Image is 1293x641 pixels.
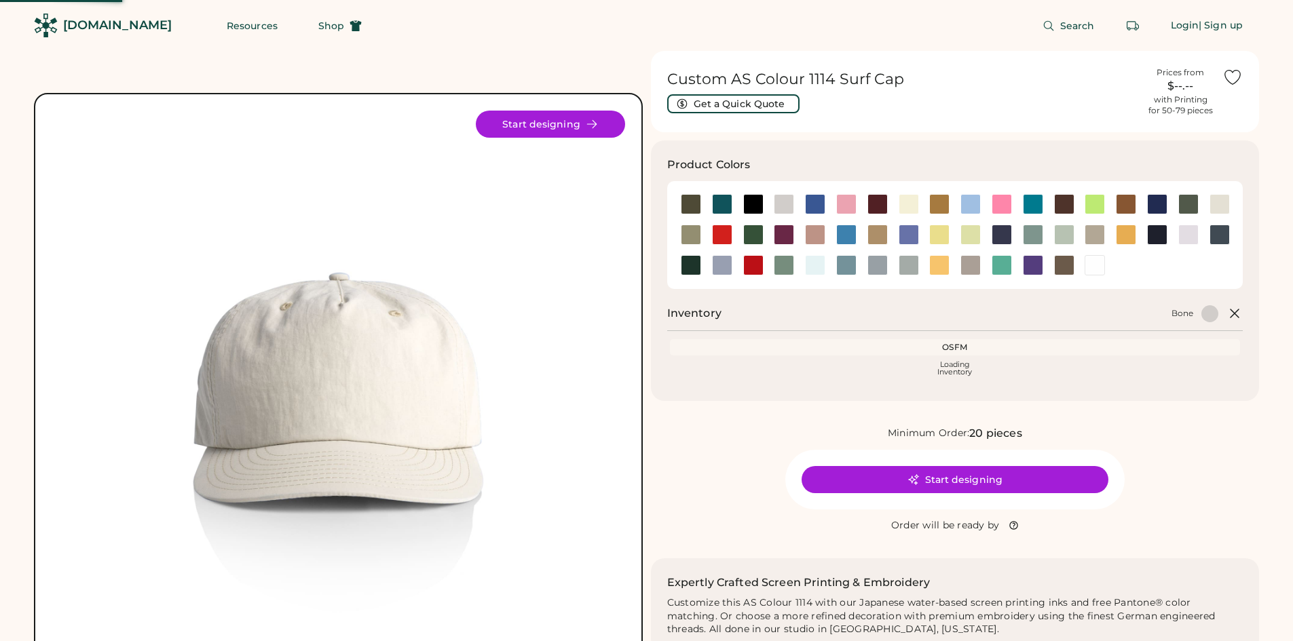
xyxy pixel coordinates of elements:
div: $--.-- [1146,78,1214,94]
span: Search [1060,21,1095,31]
div: Customize this AS Colour 1114 with our Japanese water-based screen printing inks and free Pantone... [667,596,1243,637]
button: Retrieve an order [1119,12,1146,39]
div: [DOMAIN_NAME] [63,17,172,34]
button: Resources [210,12,294,39]
div: Minimum Order: [888,427,970,440]
img: Rendered Logo - Screens [34,14,58,37]
div: OSFM [673,342,1238,353]
div: Prices from [1157,67,1204,78]
div: Bone [1172,308,1193,319]
button: Start designing [802,466,1108,493]
button: Search [1026,12,1111,39]
button: Start designing [476,111,625,138]
h2: Inventory [667,305,722,322]
div: | Sign up [1199,19,1243,33]
h2: Expertly Crafted Screen Printing & Embroidery [667,575,931,591]
div: with Printing for 50-79 pieces [1148,94,1213,116]
span: Shop [318,21,344,31]
h1: Custom AS Colour 1114 Surf Cap [667,70,1139,89]
div: Order will be ready by [891,519,1000,532]
button: Get a Quick Quote [667,94,800,113]
div: 20 pieces [969,425,1022,442]
button: Shop [302,12,378,39]
div: Loading Inventory [937,361,972,376]
h3: Product Colors [667,157,751,173]
div: Login [1171,19,1199,33]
